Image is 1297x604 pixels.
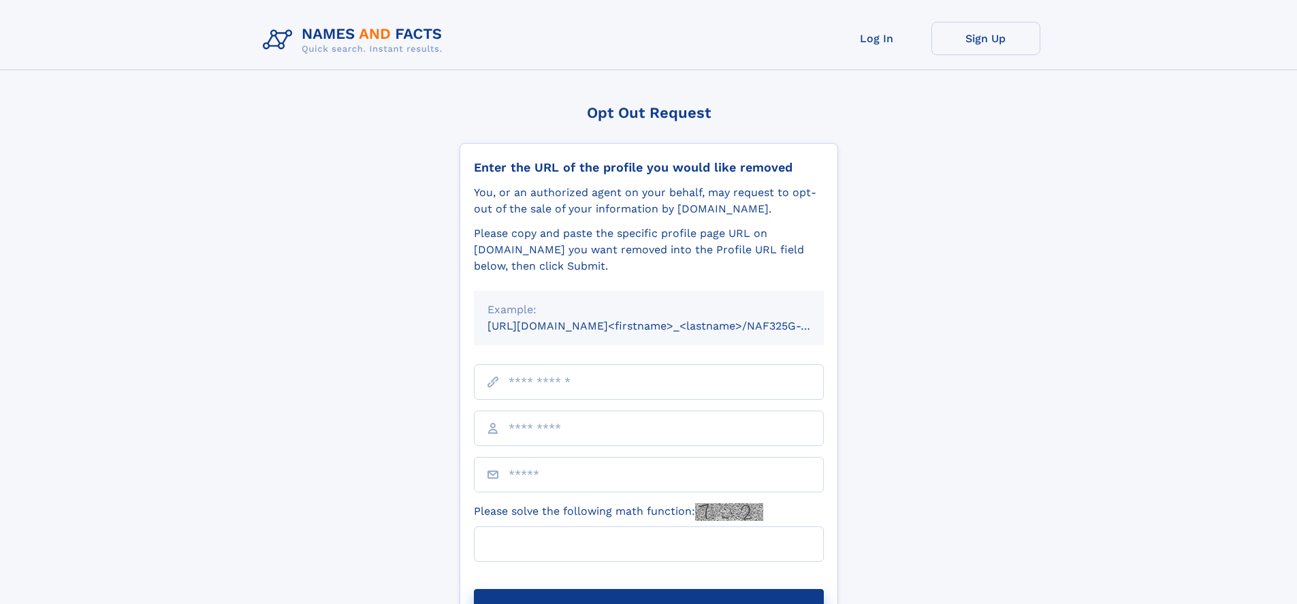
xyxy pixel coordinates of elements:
[487,319,850,332] small: [URL][DOMAIN_NAME]<firstname>_<lastname>/NAF325G-xxxxxxxx
[257,22,453,59] img: Logo Names and Facts
[487,302,810,318] div: Example:
[474,503,763,521] label: Please solve the following math function:
[474,160,824,175] div: Enter the URL of the profile you would like removed
[474,185,824,217] div: You, or an authorized agent on your behalf, may request to opt-out of the sale of your informatio...
[822,22,931,55] a: Log In
[460,104,838,121] div: Opt Out Request
[474,225,824,274] div: Please copy and paste the specific profile page URL on [DOMAIN_NAME] you want removed into the Pr...
[931,22,1040,55] a: Sign Up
